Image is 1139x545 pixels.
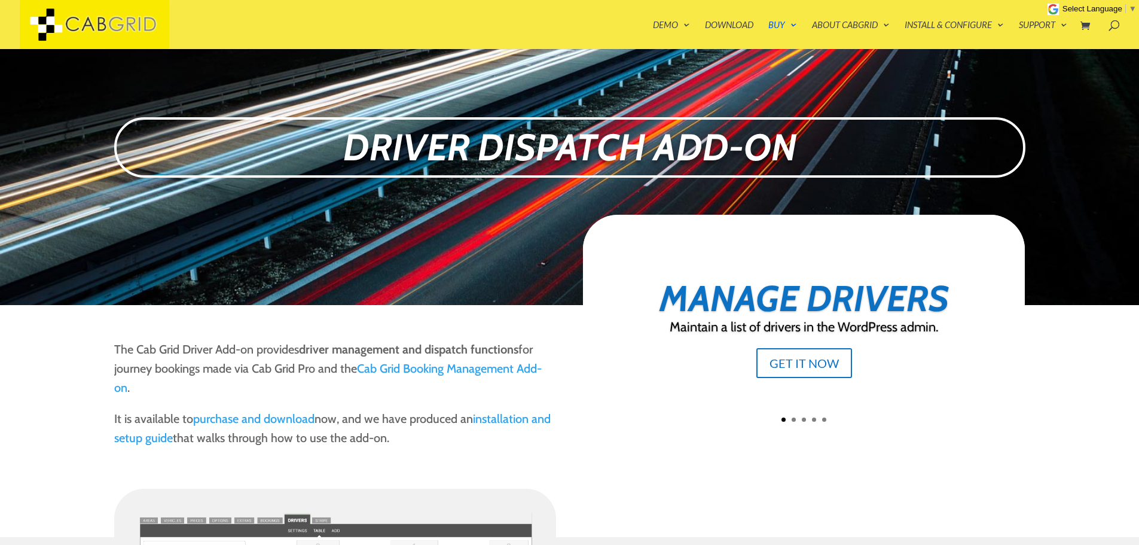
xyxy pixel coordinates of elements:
a: Buy [768,20,797,49]
a: Install & Configure [905,20,1004,49]
a: 2 [792,418,796,422]
a: 3 [802,418,806,422]
a: Download [705,20,753,49]
a: Manage Drivers [659,276,949,320]
span: ​ [1125,4,1126,13]
a: purchase and download [193,412,314,426]
span: ▼ [1129,4,1137,13]
p: Driver Dispatch Add-on [117,120,1023,175]
p: The Cab Grid Driver Add-on provides for journey bookings made via Cab Grid Pro and the . [114,340,556,409]
a: Select Language​ [1062,4,1137,13]
a: 1 [781,418,786,422]
a: About CabGrid [812,20,890,49]
a: Get It Now [756,348,852,378]
a: Support [1019,20,1067,49]
strong: driver management and dispatch functions [299,342,518,357]
a: Demo [653,20,690,49]
a: CabGrid Taxi Plugin [20,17,169,29]
a: installation and setup guide [114,412,551,445]
p: Maintain a list of drivers in the WordPress admin. [610,319,998,336]
a: 5 [822,418,826,422]
p: It is available to now, and we have produced an that walks through how to use the add-on. [114,409,556,459]
span: Select Language [1062,4,1122,13]
a: 4 [812,418,816,422]
a: Cab Grid Booking Management Add-on [114,361,542,395]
